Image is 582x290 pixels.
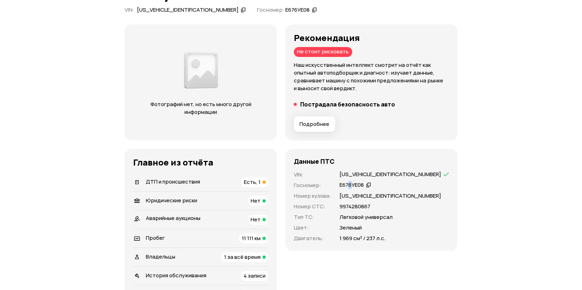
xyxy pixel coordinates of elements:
span: 4 записи [244,272,266,279]
img: d89e54fb62fcf1f0.png [182,49,219,92]
span: Владельцы [146,253,175,260]
p: Наш искусственный интеллект смотрит на отчёт как опытный автоподборщик и диагност: изучает данные... [294,61,449,92]
p: Цвет : [294,224,331,232]
h3: Рекомендация [294,33,449,43]
span: Госномер: [257,6,284,13]
div: [US_VEHICLE_IDENTIFICATION_NUMBER] [137,6,239,14]
div: Е676УЕ08 [339,181,364,189]
p: Фотографий нет, но есть много другой информации [139,100,263,116]
span: ДТП и происшествия [146,178,200,185]
p: 9974280867 [339,203,370,210]
span: Есть, 1 [244,178,261,186]
p: 1 969 см³ / 237 л.с. [339,234,386,242]
p: Легковой универсал [339,213,393,221]
span: 1 за всё время [224,253,261,261]
span: История обслуживания [146,272,206,279]
button: Подробнее [294,116,335,132]
span: Аварийные аукционы [146,214,200,222]
p: Тип ТС : [294,213,331,221]
span: Юридические риски [146,197,197,204]
h5: Пострадала безопасность авто [300,101,395,108]
p: Зеленый [339,224,362,232]
div: Не стоит рисковать [294,47,352,57]
div: Е676УЕ08 [285,6,310,14]
span: Нет [251,216,261,223]
p: Двигатель : [294,234,331,242]
span: 11 111 км [242,234,261,242]
span: VIN : [125,6,134,13]
p: VIN : [294,171,331,179]
p: Номер кузова : [294,192,331,200]
span: Подробнее [299,121,329,128]
h3: Главное из отчёта [133,157,268,167]
div: [US_VEHICLE_IDENTIFICATION_NUMBER] [339,171,441,178]
span: Нет [251,197,261,204]
p: Госномер : [294,181,331,189]
h4: Данные ПТС [294,157,335,165]
p: Номер СТС : [294,203,331,210]
p: [US_VEHICLE_IDENTIFICATION_NUMBER] [339,192,441,200]
span: Пробег [146,234,165,242]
